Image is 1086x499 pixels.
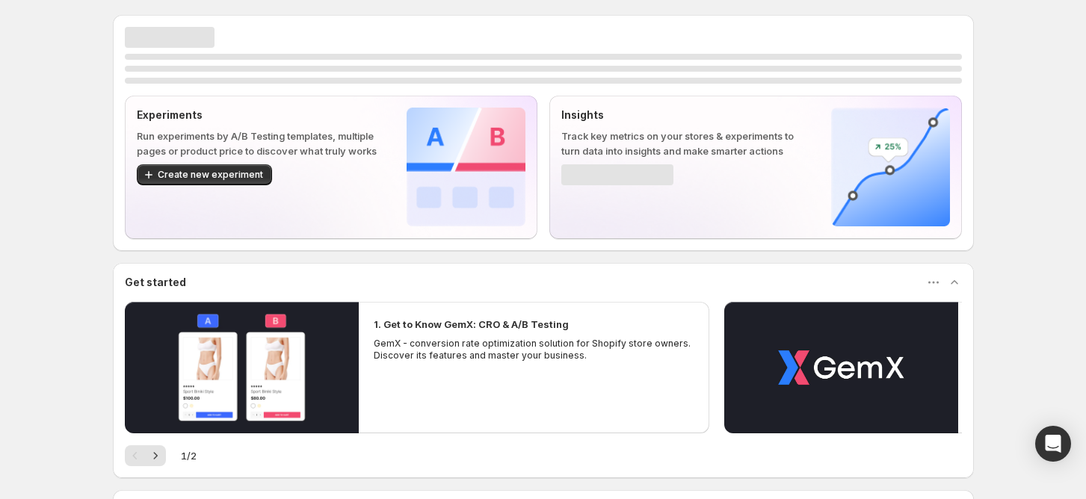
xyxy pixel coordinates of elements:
p: Experiments [137,108,383,123]
h3: Get started [125,275,186,290]
p: Insights [561,108,807,123]
button: Next [145,445,166,466]
button: Play video [724,302,958,433]
span: 1 / 2 [181,448,197,463]
p: GemX - conversion rate optimization solution for Shopify store owners. Discover its features and ... [374,338,695,362]
button: Play video [125,302,359,433]
p: Run experiments by A/B Testing templates, multiple pages or product price to discover what truly ... [137,128,383,158]
nav: Pagination [125,445,166,466]
img: Insights [831,108,950,226]
p: Track key metrics on your stores & experiments to turn data into insights and make smarter actions [561,128,807,158]
button: Create new experiment [137,164,272,185]
span: Create new experiment [158,169,263,181]
img: Experiments [407,108,525,226]
h2: 1. Get to Know GemX: CRO & A/B Testing [374,317,569,332]
div: Open Intercom Messenger [1035,426,1071,462]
